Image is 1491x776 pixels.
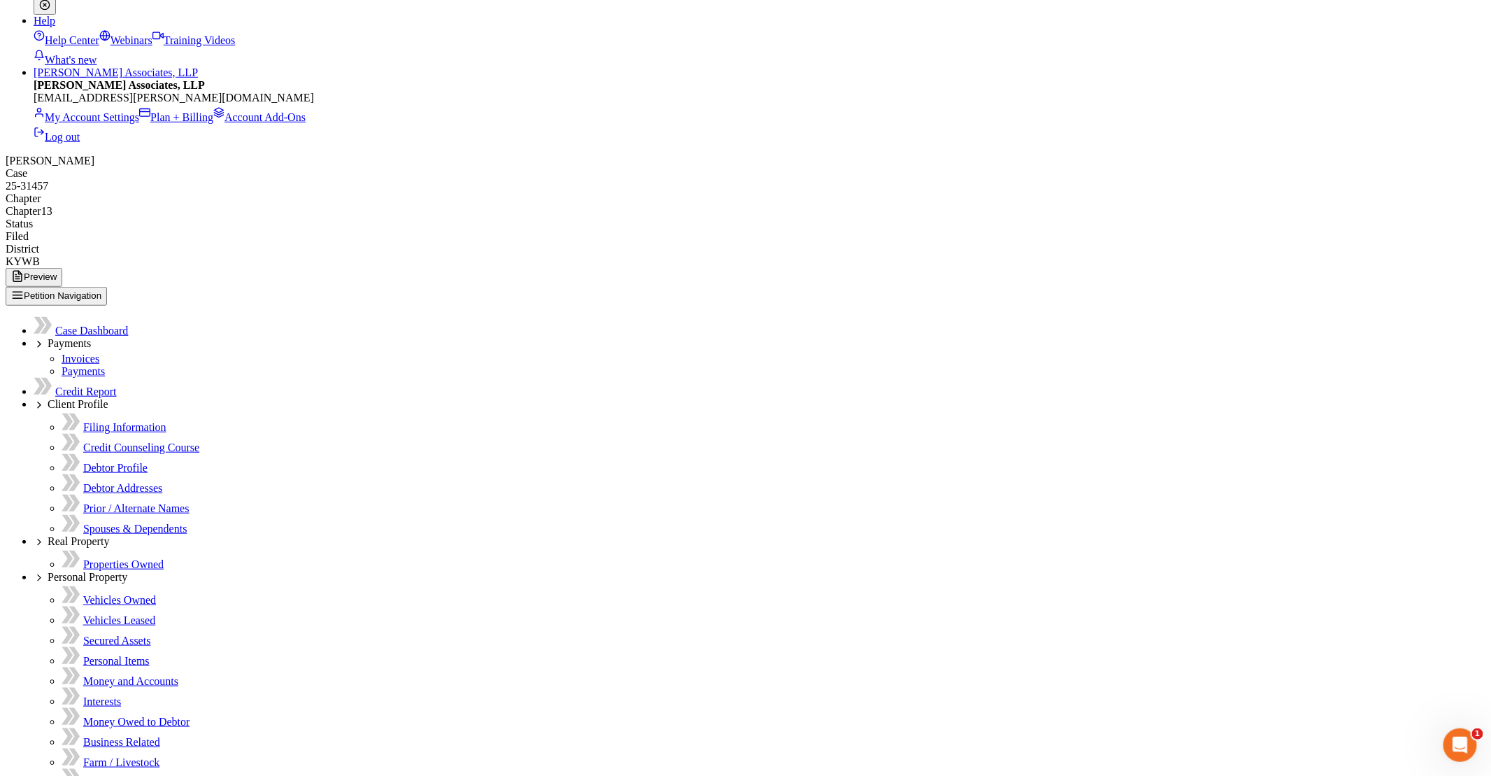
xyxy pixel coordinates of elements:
div: [PERSON_NAME] Associates, LLP [34,79,1485,143]
iframe: Intercom live chat [1443,728,1477,762]
a: Interests [83,696,121,707]
div: Help [34,27,1485,66]
div: Chapter [6,192,1485,205]
a: Credit Counseling Course [83,442,199,453]
div: KYWB [6,255,1485,268]
a: Help [34,15,55,27]
a: Money Owed to Debtor [83,716,190,728]
div: Case [6,167,1485,180]
span: [PERSON_NAME] [6,155,94,167]
a: Prior / Alternate Names [83,502,190,514]
div: Status [6,218,1485,230]
span: 1 [1472,728,1483,740]
div: Filed [6,230,1485,243]
span: 13 [41,205,52,217]
a: Help Center [34,34,99,46]
span: Client Profile [48,398,108,410]
a: Training Videos [152,34,236,46]
a: Case Dashboard [55,325,128,337]
a: Farm / Livestock [83,756,159,768]
span: [EMAIL_ADDRESS][PERSON_NAME][DOMAIN_NAME] [34,92,314,104]
span: Payments [48,337,91,349]
a: Vehicles Leased [83,614,156,626]
a: Business Related [83,736,160,748]
a: Log out [34,131,80,143]
a: Account Add-Ons [213,111,306,123]
a: Personal Items [83,655,150,667]
a: Debtor Addresses [83,482,162,494]
a: My Account Settings [34,111,139,123]
a: Vehicles Owned [83,594,156,606]
span: Real Property [48,535,109,547]
div: 25-31457 [6,180,1485,192]
a: Plan + Billing [139,111,213,123]
div: District [6,243,1485,255]
strong: [PERSON_NAME] Associates, LLP [34,79,205,91]
a: Payments [62,365,105,377]
a: Properties Owned [83,558,164,570]
a: What's new [34,54,97,66]
a: Filing Information [83,421,166,433]
button: Petition Navigation [6,287,107,306]
a: Spouses & Dependents [83,523,187,535]
a: Debtor Profile [83,462,148,474]
a: Invoices [62,353,99,365]
div: Chapter [6,205,1485,218]
a: Money and Accounts [83,675,178,687]
span: Personal Property [48,571,127,583]
a: Credit Report [55,386,117,397]
button: Preview [6,268,62,287]
a: Webinars [99,34,152,46]
a: [PERSON_NAME] Associates, LLP [34,66,198,78]
a: Secured Assets [83,635,150,647]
